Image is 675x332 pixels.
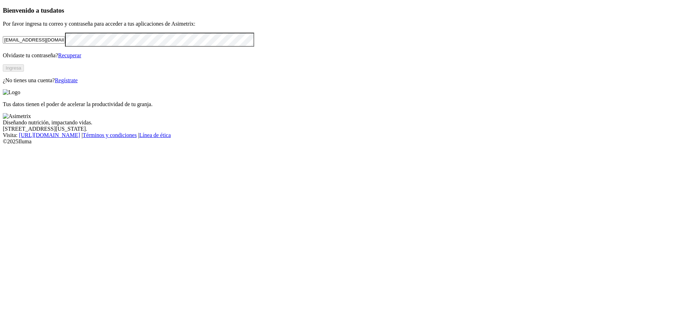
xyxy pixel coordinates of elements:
[139,132,171,138] a: Línea de ética
[55,77,78,83] a: Regístrate
[3,89,20,96] img: Logo
[3,132,672,138] div: Visita : | |
[3,77,672,84] p: ¿No tienes una cuenta?
[19,132,80,138] a: [URL][DOMAIN_NAME]
[3,64,24,72] button: Ingresa
[3,119,672,126] div: Diseñando nutrición, impactando vidas.
[3,138,672,145] div: © 2025 Iluma
[58,52,81,58] a: Recuperar
[3,126,672,132] div: [STREET_ADDRESS][US_STATE].
[3,101,672,108] p: Tus datos tienen el poder de acelerar la productividad de tu granja.
[3,7,672,14] h3: Bienvenido a tus
[83,132,137,138] a: Términos y condiciones
[3,36,65,44] input: Tu correo
[3,52,672,59] p: Olvidaste tu contraseña?
[3,21,672,27] p: Por favor ingresa tu correo y contraseña para acceder a tus aplicaciones de Asimetrix:
[49,7,64,14] span: datos
[3,113,31,119] img: Asimetrix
